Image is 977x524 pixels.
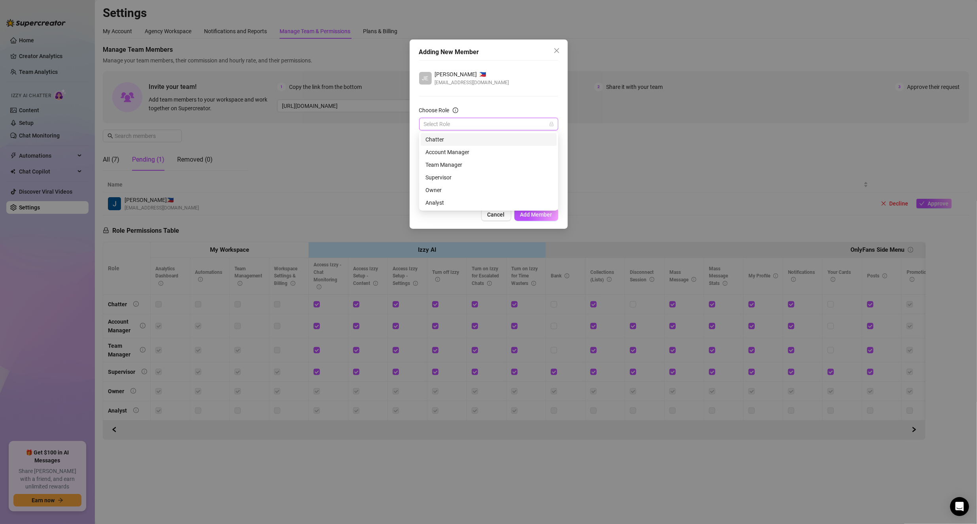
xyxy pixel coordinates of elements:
div: Chatter [425,135,552,144]
span: info-circle [453,107,458,113]
div: Supervisor [425,173,552,182]
div: Choose Role [419,106,450,115]
div: Team Manager [421,158,557,171]
button: Cancel [481,208,511,221]
div: Adding New Member [419,47,558,57]
button: Add Member [514,208,558,221]
span: lock [549,122,554,126]
div: Chatter [421,133,557,146]
span: [EMAIL_ADDRESS][DOMAIN_NAME] [435,79,509,87]
span: Close [550,47,563,54]
div: Owner [425,186,552,194]
span: Cancel [488,211,505,218]
div: Supervisor [421,171,557,184]
div: Analyst [421,196,557,209]
button: Close [550,44,563,57]
span: JE [422,74,429,83]
div: Team Manager [425,160,552,169]
div: Account Manager [421,146,557,158]
div: Owner [421,184,557,196]
span: close [554,47,560,54]
span: [PERSON_NAME] [435,70,477,79]
div: Analyst [425,198,552,207]
div: 🇵🇭 [435,70,509,79]
div: Account Manager [425,148,552,156]
span: Add Member [520,211,552,218]
div: Open Intercom Messenger [950,497,969,516]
